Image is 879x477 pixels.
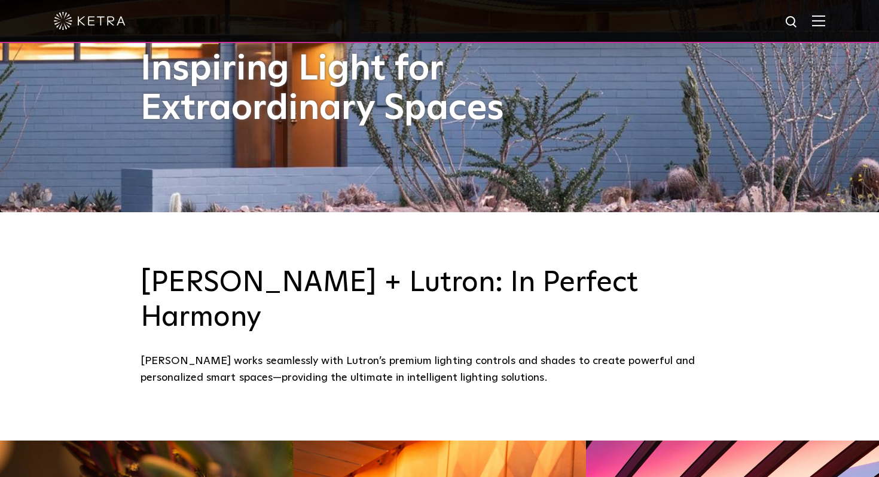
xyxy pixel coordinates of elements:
[141,50,529,129] h1: Inspiring Light for Extraordinary Spaces
[141,353,738,387] div: [PERSON_NAME] works seamlessly with Lutron’s premium lighting controls and shades to create power...
[54,12,126,30] img: ketra-logo-2019-white
[141,266,738,335] h3: [PERSON_NAME] + Lutron: In Perfect Harmony
[785,15,799,30] img: search icon
[812,15,825,26] img: Hamburger%20Nav.svg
